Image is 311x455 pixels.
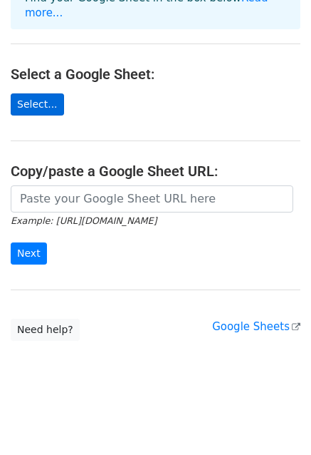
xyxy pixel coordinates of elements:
input: Next [11,242,47,265]
a: Need help? [11,319,80,341]
a: Select... [11,93,64,116]
iframe: Chat Widget [240,387,311,455]
h4: Copy/paste a Google Sheet URL: [11,163,300,180]
div: 聊天小组件 [240,387,311,455]
h4: Select a Google Sheet: [11,66,300,83]
input: Paste your Google Sheet URL here [11,185,293,213]
small: Example: [URL][DOMAIN_NAME] [11,215,157,226]
a: Google Sheets [212,320,300,333]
